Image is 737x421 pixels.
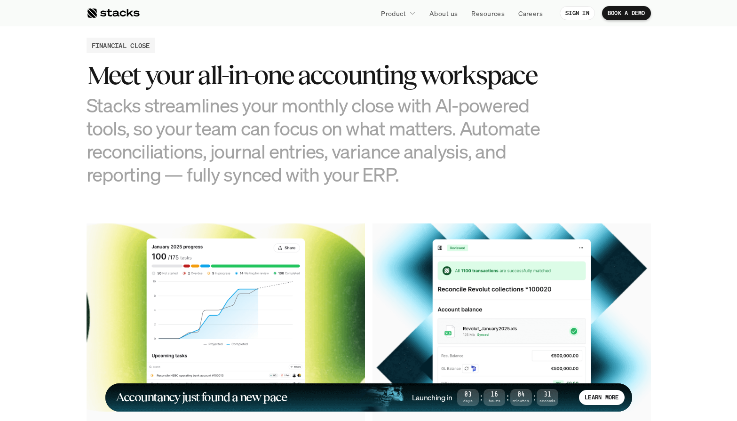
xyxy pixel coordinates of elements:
span: Seconds [537,399,558,403]
p: BOOK A DEMO [608,10,645,16]
span: 04 [510,392,532,397]
p: SIGN IN [565,10,589,16]
strong: : [505,392,510,403]
span: 16 [483,392,505,397]
a: Careers [513,5,548,22]
p: Careers [518,8,543,18]
a: Privacy Policy [111,218,152,224]
a: SIGN IN [560,6,595,20]
h2: FINANCIAL CLOSE [92,40,150,50]
span: Days [457,399,479,403]
a: Resources [466,5,510,22]
span: 31 [537,392,558,397]
strong: : [479,392,483,403]
h3: Stacks streamlines your monthly close with AI-powered tools, so your team can focus on what matte... [87,94,557,186]
h4: Launching in [412,392,452,403]
h3: Meet your all-in-one accounting workspace [87,61,557,90]
a: BOOK A DEMO [602,6,651,20]
p: Product [381,8,406,18]
p: LEARN MORE [585,394,618,401]
strong: : [532,392,537,403]
h1: Accountancy just found a new pace [116,392,287,403]
p: About us [429,8,458,18]
span: Minutes [510,399,532,403]
a: About us [424,5,463,22]
a: Accountancy just found a new paceLaunching in03Days:16Hours:04Minutes:31SecondsLEARN MORE [105,383,632,412]
p: Resources [471,8,505,18]
span: Hours [483,399,505,403]
span: 03 [457,392,479,397]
